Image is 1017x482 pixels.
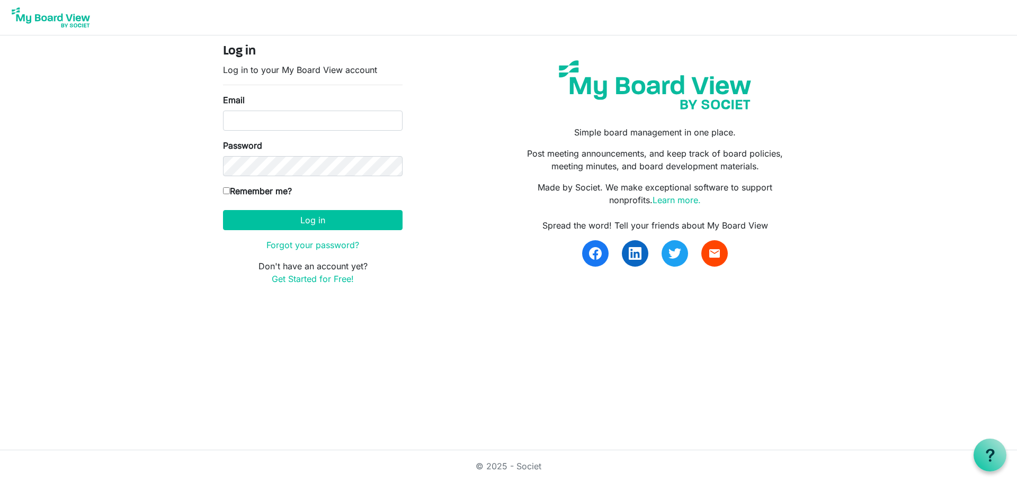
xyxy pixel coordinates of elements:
img: My Board View Logo [8,4,93,31]
h4: Log in [223,44,403,59]
label: Remember me? [223,185,292,197]
p: Simple board management in one place. [516,126,794,139]
a: Forgot your password? [266,240,359,250]
p: Don't have an account yet? [223,260,403,285]
img: my-board-view-societ.svg [551,52,759,117]
button: Log in [223,210,403,230]
span: email [708,247,721,260]
p: Log in to your My Board View account [223,63,403,76]
p: Post meeting announcements, and keep track of board policies, meeting minutes, and board developm... [516,147,794,172]
label: Password [223,139,262,152]
img: twitter.svg [668,247,681,260]
img: facebook.svg [589,247,602,260]
label: Email [223,94,245,106]
div: Spread the word! Tell your friends about My Board View [516,219,794,232]
p: Made by Societ. We make exceptional software to support nonprofits. [516,181,794,206]
a: © 2025 - Societ [476,461,541,471]
a: email [701,240,728,267]
img: linkedin.svg [629,247,641,260]
a: Learn more. [653,195,701,205]
a: Get Started for Free! [272,274,354,284]
input: Remember me? [223,187,230,194]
